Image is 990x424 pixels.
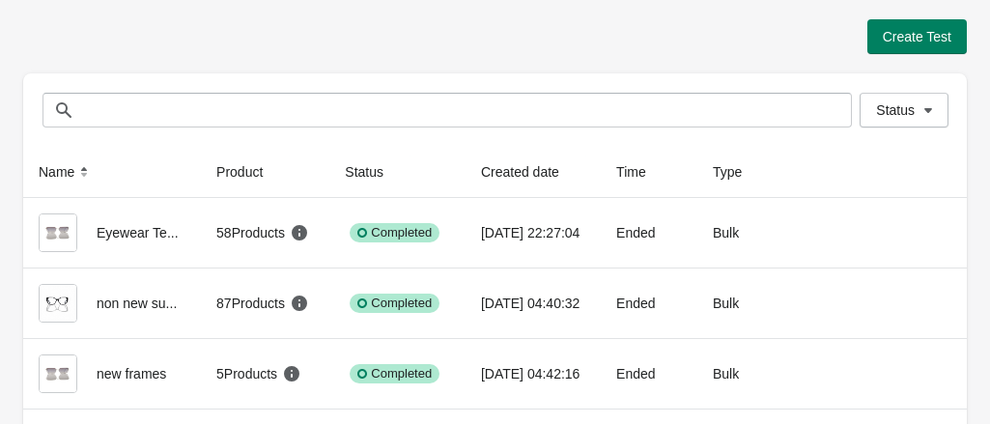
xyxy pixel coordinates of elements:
div: Ended [616,284,682,323]
span: Create Test [883,29,951,44]
button: Status [337,155,410,189]
div: Ended [616,213,682,252]
div: 58 Products [216,223,309,242]
div: 87 Products [216,294,309,313]
span: Status [876,102,915,118]
div: Bulk [713,354,765,393]
div: Completed [350,294,439,313]
div: Ended [616,354,682,393]
div: Eyewear Te... [39,213,185,252]
button: Type [705,155,769,189]
button: Product [209,155,290,189]
div: Bulk [713,284,765,323]
div: [DATE] 22:27:04 [481,213,585,252]
div: non new su... [39,284,185,323]
div: [DATE] 04:40:32 [481,284,585,323]
div: [DATE] 04:42:16 [481,354,585,393]
button: Name [31,155,101,189]
button: Status [860,93,948,127]
button: Create Test [867,19,967,54]
div: Completed [350,223,439,242]
div: new frames [39,354,185,393]
div: Completed [350,364,439,383]
button: Time [608,155,673,189]
div: Bulk [713,213,765,252]
button: Created date [473,155,586,189]
div: 5 Products [216,364,301,383]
